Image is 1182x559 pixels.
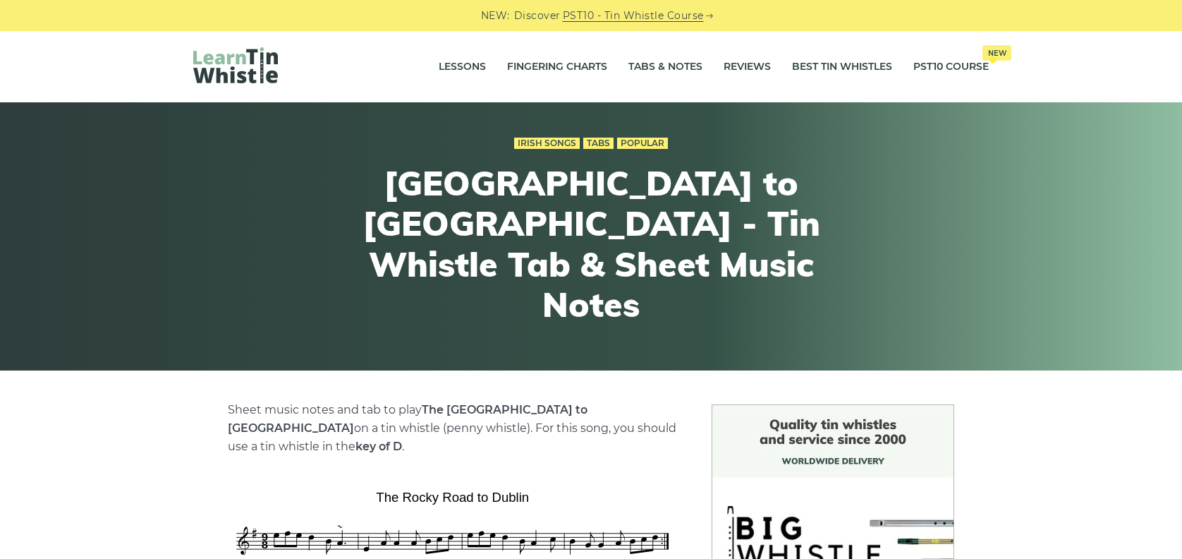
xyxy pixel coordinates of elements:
a: Tabs [583,138,614,149]
a: Popular [617,138,668,149]
a: Lessons [439,49,486,85]
img: LearnTinWhistle.com [193,47,278,83]
span: New [982,45,1011,61]
a: Irish Songs [514,138,580,149]
a: Tabs & Notes [628,49,702,85]
a: Fingering Charts [507,49,607,85]
a: Reviews [724,49,771,85]
a: Best Tin Whistles [792,49,892,85]
a: PST10 CourseNew [913,49,989,85]
strong: key of D [355,440,402,453]
h1: [GEOGRAPHIC_DATA] to [GEOGRAPHIC_DATA] - Tin Whistle Tab & Sheet Music Notes [331,163,851,325]
p: Sheet music notes and tab to play on a tin whistle (penny whistle). For this song, you should use... [228,401,678,456]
